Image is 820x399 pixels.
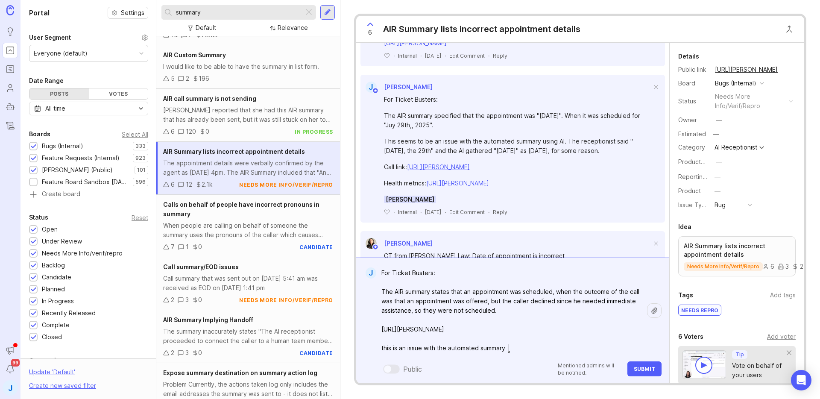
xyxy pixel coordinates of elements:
div: Feature Board Sandbox [DATE] [42,177,129,187]
p: needs more info/verif/repro [687,263,759,270]
div: Vote on behalf of your users [732,361,787,380]
button: Announcements [3,343,18,358]
p: 596 [135,179,146,185]
div: · [420,208,422,216]
a: AIR Summary lists incorrect appointment detailsneeds more info/verif/repro632.1k [678,236,796,276]
div: 0 [198,348,202,358]
div: in progress [295,128,333,135]
div: 0 [205,127,209,136]
div: For Ticket Busters: [384,95,651,104]
div: The appointment details were verbally confirmed by the agent as [DATE] 4pm. The AIR Summary inclu... [163,158,333,177]
div: 2 [186,74,189,83]
img: Canny Home [6,5,14,15]
a: AIR call summary is not sending[PERSON_NAME] reported that she had this AIR summary that has alre... [156,89,340,142]
div: Relevance [278,23,308,32]
a: Portal [3,43,18,58]
div: Boards [29,129,50,139]
a: J[PERSON_NAME] [360,82,433,93]
div: Create new saved filter [29,381,96,390]
div: Open Intercom Messenger [791,370,811,390]
a: Calls on behalf of people have incorrect pronouns in summaryWhen people are calling on behalf of ... [156,195,340,257]
div: The summary inaccurately states "The AI receptionist proceeded to connect the caller to a human t... [163,327,333,346]
div: Call link: [384,162,651,172]
div: 2.1k [792,264,811,270]
div: 1 [186,242,189,252]
span: Submit [634,366,655,372]
a: Changelog [3,118,18,133]
button: ProductboardID [713,156,724,167]
div: 6 [171,127,175,136]
div: 6 [171,180,175,189]
a: AIR Summary lists incorrect appointment detailsThe appointment details were verbally confirmed by... [156,142,340,195]
p: Tip [735,351,744,358]
div: · [420,52,422,59]
div: Candidate [42,273,71,282]
a: AIR Summary Implying HandoffThe summary inaccurately states "The AI receptionist proceeded to con... [156,310,340,363]
div: 12 [186,180,192,189]
div: — [716,115,722,125]
div: All time [45,104,65,113]
div: User Segment [29,32,71,43]
div: — [710,129,721,140]
div: 0 [198,242,202,252]
span: AIR call summary is not sending [163,95,256,102]
div: When people are calling on behalf of someone the summary uses the pronouns of the caller which ca... [163,221,333,240]
div: AIR Summary lists incorrect appointment details [383,23,580,35]
div: In Progress [42,296,74,306]
div: Open [42,225,58,234]
div: J [3,380,18,396]
div: 0 [198,295,202,305]
div: Closed [42,332,62,342]
div: 7 [171,242,175,252]
div: Status [29,212,48,223]
div: · [445,208,446,216]
div: needs more info/verif/repro [715,92,785,111]
span: AIR Summary Implying Handoff [163,316,253,323]
img: member badge [372,88,378,94]
button: Settings [108,7,148,19]
div: Internal [398,52,417,59]
span: 6 [368,28,372,37]
label: Product [678,187,701,194]
div: Public [403,364,422,374]
p: Mentioned admins will be notified. [558,362,622,376]
a: Create board [29,191,148,199]
span: [PERSON_NAME] [384,83,433,91]
div: Category [678,143,708,152]
span: [PERSON_NAME] [384,196,436,203]
div: 6 [763,264,774,270]
a: Ideas [3,24,18,39]
div: 2.1k [202,180,213,189]
div: Edit Comment [449,208,485,216]
div: Complete [42,320,70,330]
img: Ysabelle Eugenio [366,238,377,249]
div: Date Range [29,76,64,86]
img: member badge [372,244,378,250]
div: candidate [299,349,333,357]
div: 6 Voters [678,332,703,342]
a: [URL][PERSON_NAME] [407,163,470,170]
div: · [445,52,446,59]
a: Users [3,80,18,96]
a: Ysabelle Eugenio[PERSON_NAME] [360,238,433,249]
div: Details [678,51,699,62]
div: 3 [778,264,789,270]
div: Owner [678,115,708,125]
a: Autopilot [3,99,18,114]
div: · [488,208,489,216]
div: Bug [715,200,726,210]
div: 3 [185,295,189,305]
span: [PERSON_NAME] [384,240,433,247]
div: 3 [185,348,189,358]
span: Call summary/EOD issues [163,263,239,270]
span: Expose summary destination on summary action log [163,369,317,376]
div: Reset [132,215,148,220]
div: Votes [89,88,148,99]
div: Internal [398,208,417,216]
div: Planned [42,285,65,294]
img: video-thumbnail-vote-d41b83416815613422e2ca741bf692cc.jpg [682,350,726,379]
span: 99 [11,359,20,367]
div: CT from [PERSON_NAME] Law: Date of appointment is incorrect [384,251,651,261]
div: Bugs (Internal) [715,79,756,88]
div: Reply [493,52,507,59]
